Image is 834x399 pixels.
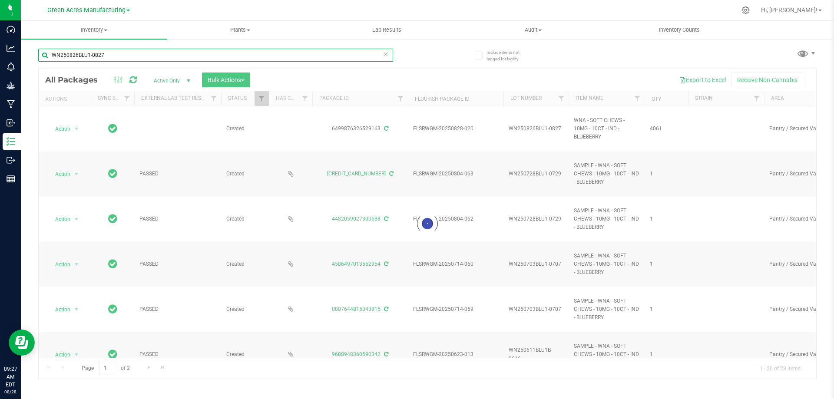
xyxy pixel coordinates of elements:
inline-svg: Manufacturing [7,100,15,109]
span: Green Acres Manufacturing [47,7,126,14]
input: Search Package ID, Item Name, SKU, Lot or Part Number... [38,49,393,62]
inline-svg: Inventory [7,137,15,146]
a: Plants [167,21,314,39]
div: Manage settings [740,6,751,14]
inline-svg: Outbound [7,156,15,165]
inline-svg: Grow [7,81,15,90]
inline-svg: Dashboard [7,25,15,34]
span: Include items not tagged for facility [486,49,530,62]
a: Inventory [21,21,167,39]
a: Inventory Counts [606,21,753,39]
p: 08/28 [4,389,17,395]
span: Audit [460,26,606,34]
iframe: Resource center [9,330,35,356]
inline-svg: Inbound [7,119,15,127]
p: 09:27 AM EDT [4,365,17,389]
inline-svg: Analytics [7,44,15,53]
span: Clear [383,49,389,60]
span: Plants [168,26,313,34]
inline-svg: Reports [7,175,15,183]
inline-svg: Monitoring [7,63,15,71]
a: Lab Results [314,21,460,39]
a: Audit [460,21,606,39]
span: Inventory Counts [647,26,712,34]
span: Lab Results [361,26,413,34]
span: Inventory [21,26,167,34]
span: Hi, [PERSON_NAME]! [761,7,817,13]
